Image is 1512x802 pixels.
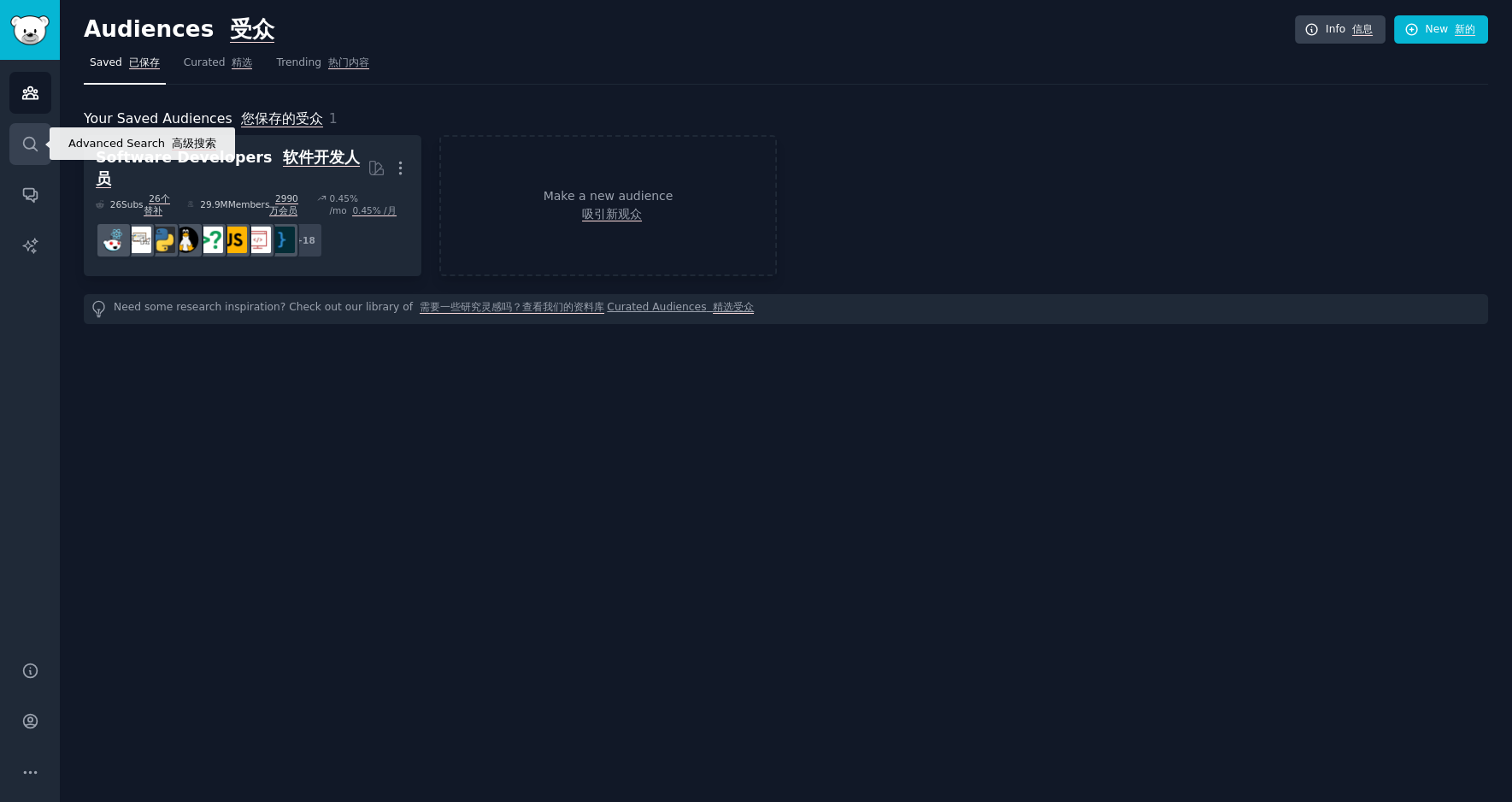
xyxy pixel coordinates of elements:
font: 26个替补 [144,193,170,216]
img: linux [173,227,199,253]
font: 已保存 [129,56,160,69]
img: reactjs [101,227,127,253]
img: programming [268,227,295,253]
h2: Audiences [84,16,1295,44]
a: Info 信息 [1295,15,1386,44]
font: 新的 [1455,23,1475,36]
font: 吸引新观众 [582,207,642,221]
a: Make a new audience 吸引新观众 [439,135,777,276]
a: Saved 已保存 [84,50,166,85]
div: + 18 [287,222,323,258]
img: cscareerquestions [197,227,223,253]
font: 0.45% /月 [352,205,396,216]
span: 1 [329,110,338,127]
font: 受众 [230,16,274,43]
font: 您保存的受众 [241,110,323,127]
font: 精选 [232,56,252,69]
span: Saved [90,56,160,71]
a: New 新的 [1394,15,1488,44]
div: 0.45 % /mo [330,192,410,216]
font: 需要一些研究灵感吗？查看我们的资料库 [420,301,604,314]
div: Software Developers [96,147,368,189]
img: webdev [244,227,271,253]
font: 2990万会员 [269,193,297,216]
span: Trending [276,56,368,71]
font: 信息 [1352,23,1373,36]
font: 软件开发人员 [96,149,360,188]
img: javascript [221,227,247,253]
font: 热门内容 [328,56,369,69]
div: 29.9M Members [187,192,305,216]
a: Software Developers 软件开发人员26Subs 26个替补29.9MMembers 2990万会员0.45% /mo 0.45% /月+18programmingwebdevj... [84,135,421,276]
a: Curated Audiences 精选受众 [607,300,754,318]
div: 26 Sub s [96,192,175,216]
span: Your Saved Audiences [84,109,323,130]
img: Python [149,227,175,253]
img: learnpython [125,227,151,253]
div: Need some research inspiration? Check out our library of [84,294,1488,324]
span: Curated [184,56,253,71]
a: Trending 热门内容 [270,50,374,85]
a: Curated 精选 [178,50,259,85]
img: GummySearch logo [10,15,50,45]
font: 精选受众 [713,301,754,314]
